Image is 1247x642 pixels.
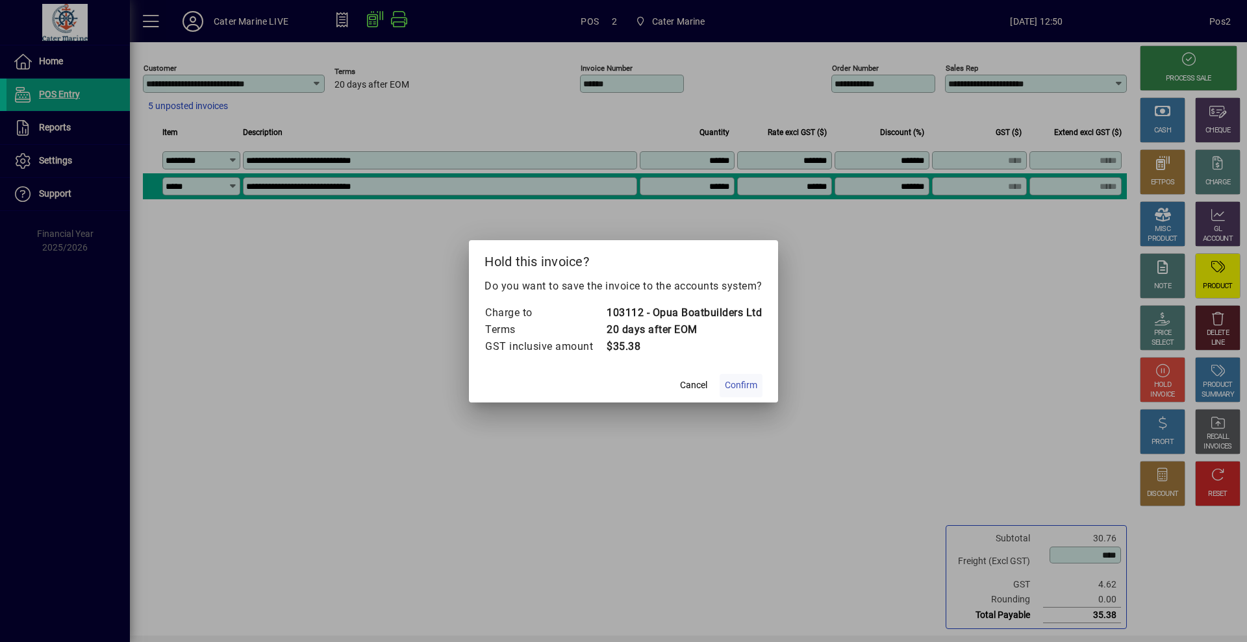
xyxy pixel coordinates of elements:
td: 20 days after EOM [606,321,762,338]
td: 103112 - Opua Boatbuilders Ltd [606,304,762,321]
td: $35.38 [606,338,762,355]
p: Do you want to save the invoice to the accounts system? [485,278,762,294]
td: Charge to [485,304,606,321]
span: Confirm [725,378,757,392]
button: Confirm [720,374,762,397]
td: Terms [485,321,606,338]
td: GST inclusive amount [485,338,606,355]
h2: Hold this invoice? [469,240,778,278]
span: Cancel [680,378,707,392]
button: Cancel [673,374,714,397]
